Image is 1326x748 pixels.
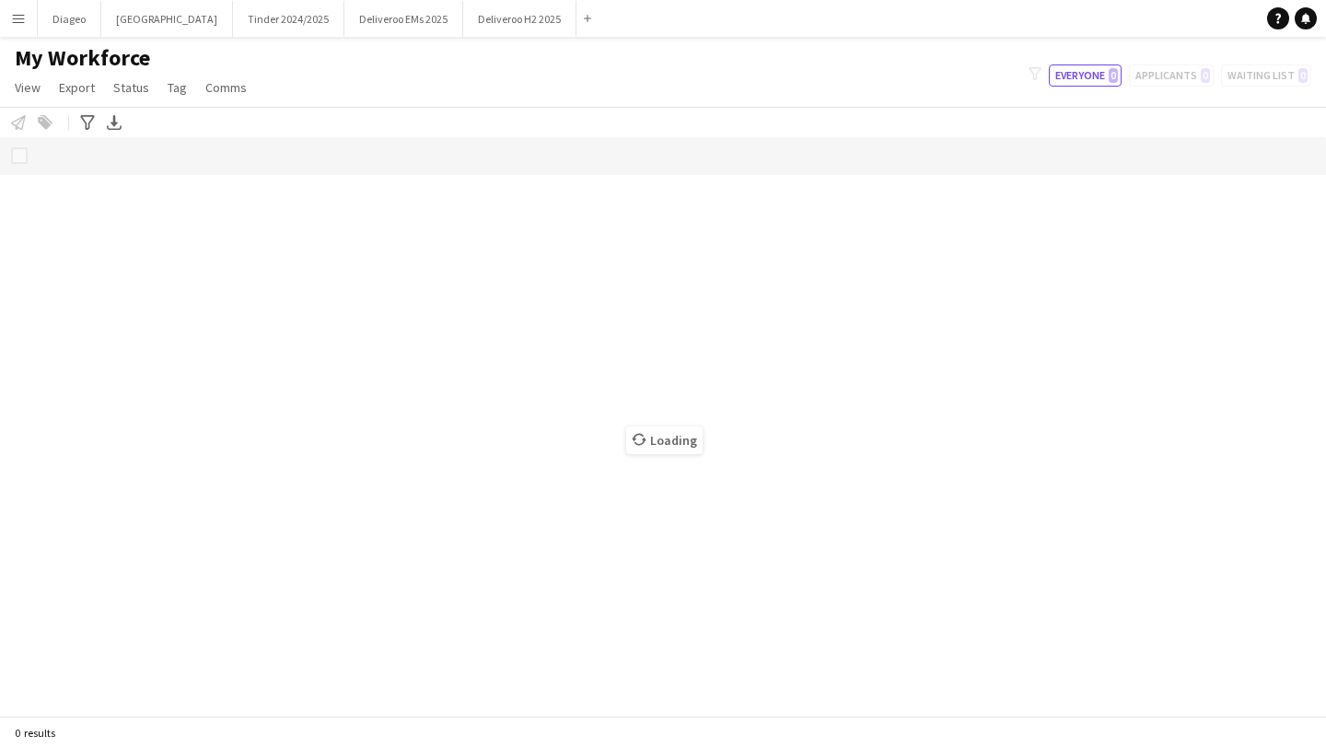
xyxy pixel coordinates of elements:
[15,44,150,72] span: My Workforce
[1049,64,1122,87] button: Everyone0
[344,1,463,37] button: Deliveroo EMs 2025
[626,427,703,454] span: Loading
[233,1,344,37] button: Tinder 2024/2025
[7,76,48,99] a: View
[52,76,102,99] a: Export
[101,1,233,37] button: [GEOGRAPHIC_DATA]
[15,79,41,96] span: View
[198,76,254,99] a: Comms
[113,79,149,96] span: Status
[168,79,187,96] span: Tag
[1109,68,1118,83] span: 0
[76,111,99,134] app-action-btn: Advanced filters
[106,76,157,99] a: Status
[38,1,101,37] button: Diageo
[59,79,95,96] span: Export
[103,111,125,134] app-action-btn: Export XLSX
[205,79,247,96] span: Comms
[463,1,576,37] button: Deliveroo H2 2025
[160,76,194,99] a: Tag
